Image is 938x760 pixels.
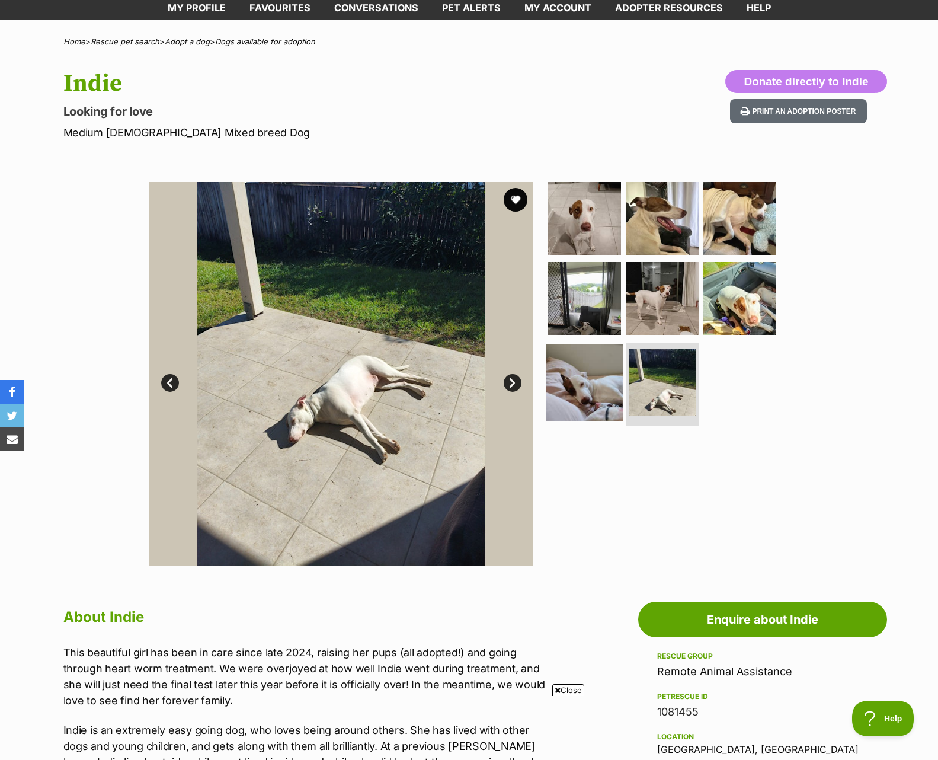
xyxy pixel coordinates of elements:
button: Donate directly to Indie [725,70,886,94]
div: > > > [34,37,905,46]
a: Remote Animal Assistance [657,665,792,678]
img: Photo of Indie [629,349,696,416]
h1: Indie [63,70,565,97]
img: Photo of Indie [546,344,623,421]
iframe: Help Scout Beacon - Open [852,701,914,736]
a: Enquire about Indie [638,602,887,637]
a: Home [63,37,85,46]
img: Photo of Indie [548,262,621,335]
a: Adopt a dog [165,37,210,46]
img: Photo of Indie [626,262,699,335]
iframe: Advertisement [182,701,757,754]
img: Photo of Indie [149,182,533,566]
img: Photo of Indie [703,182,776,255]
div: Rescue group [657,652,868,661]
p: Looking for love [63,103,565,120]
div: 1081455 [657,704,868,720]
img: Photo of Indie [626,182,699,255]
div: Location [657,732,868,742]
h2: About Indie [63,604,553,630]
span: Close [552,684,584,696]
div: PetRescue ID [657,692,868,701]
a: Rescue pet search [91,37,159,46]
div: [GEOGRAPHIC_DATA], [GEOGRAPHIC_DATA] [657,730,868,755]
a: Prev [161,374,179,392]
button: Print an adoption poster [730,99,866,123]
img: Photo of Indie [548,182,621,255]
button: favourite [504,188,527,212]
a: Dogs available for adoption [215,37,315,46]
a: Next [504,374,521,392]
p: Medium [DEMOGRAPHIC_DATA] Mixed breed Dog [63,124,565,140]
img: Photo of Indie [703,262,776,335]
p: This beautiful girl has been in care since late 2024, raising her pups (all adopted!) and going t... [63,644,553,708]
